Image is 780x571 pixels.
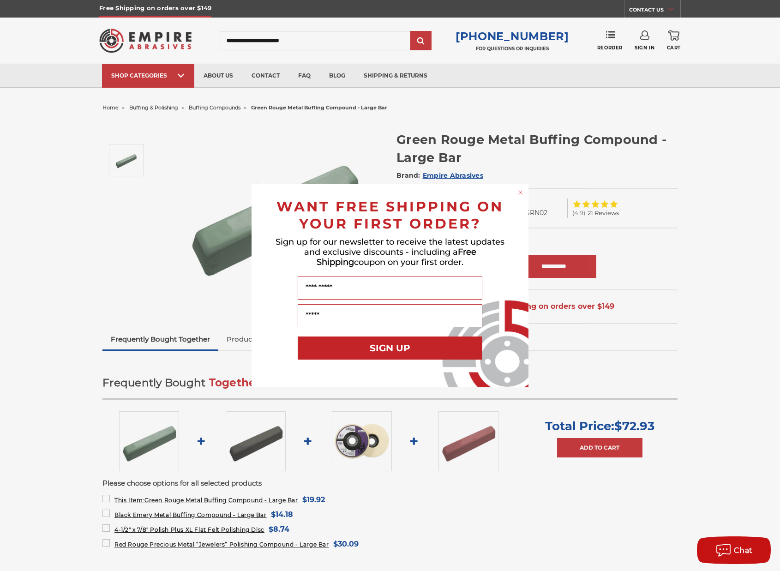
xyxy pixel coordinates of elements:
[298,337,482,360] button: SIGN UP
[276,198,504,232] span: WANT FREE SHIPPING ON YOUR FIRST ORDER?
[276,237,504,267] span: Sign up for our newsletter to receive the latest updates and exclusive discounts - including a co...
[317,247,476,267] span: Free Shipping
[734,546,753,555] span: Chat
[516,188,525,197] button: Close dialog
[697,536,771,564] button: Chat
